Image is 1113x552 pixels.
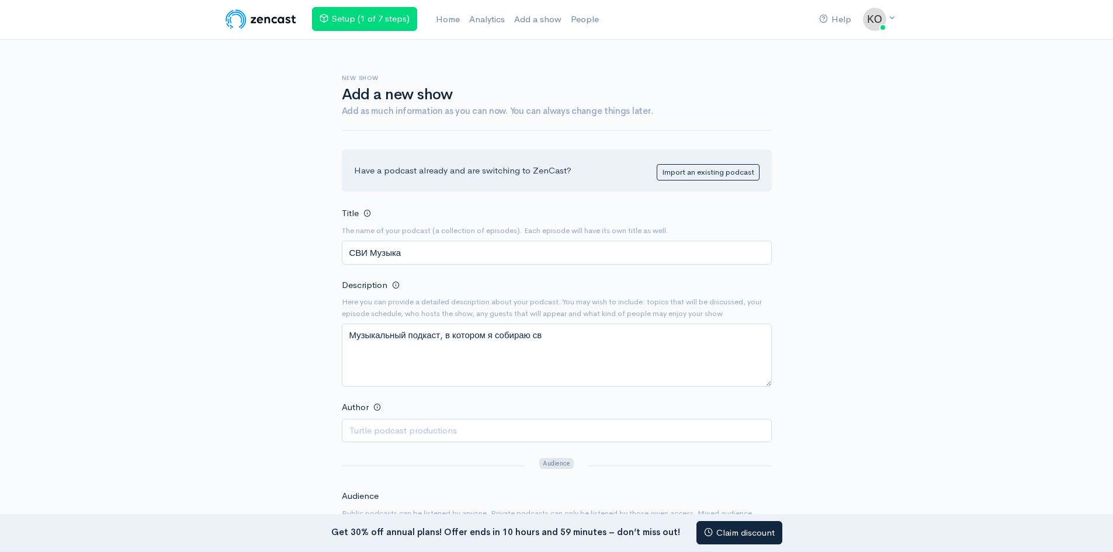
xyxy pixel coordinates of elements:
[342,106,772,116] h4: Add as much information as you can now. You can always change things later.
[342,508,772,530] small: Public podcasts can be listened by anyone. Private podcasts can only be listened by those given a...
[696,521,782,545] a: Claim discount
[509,7,566,32] a: Add a show
[342,279,387,292] label: Description
[464,7,509,32] a: Analytics
[342,241,772,265] input: Turtle Tales
[342,207,359,220] label: Title
[331,526,680,537] strong: Get 30% off annual plans! Offer ends in 10 hours and 59 minutes – don’t miss out!
[566,7,604,32] a: People
[342,75,772,81] h6: New show
[657,164,760,181] a: Import an existing podcast
[342,86,772,103] h1: Add a new show
[342,225,772,237] small: The name of your podcast (a collection of episodes). Each episode will have its own title as well.
[342,489,379,503] label: Audience
[539,458,573,469] span: Audience
[814,7,856,32] a: Help
[224,8,298,31] img: ZenCast Logo
[342,150,772,192] div: Have a podcast already and are switching to ZenCast?
[863,8,886,31] img: ...
[312,7,417,31] a: Setup (1 of 7 steps)
[342,401,369,414] label: Author
[342,419,772,443] input: Turtle podcast productions
[342,296,772,319] small: Here you can provide a detailed description about your podcast. You may wish to include: topics t...
[431,7,464,32] a: Home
